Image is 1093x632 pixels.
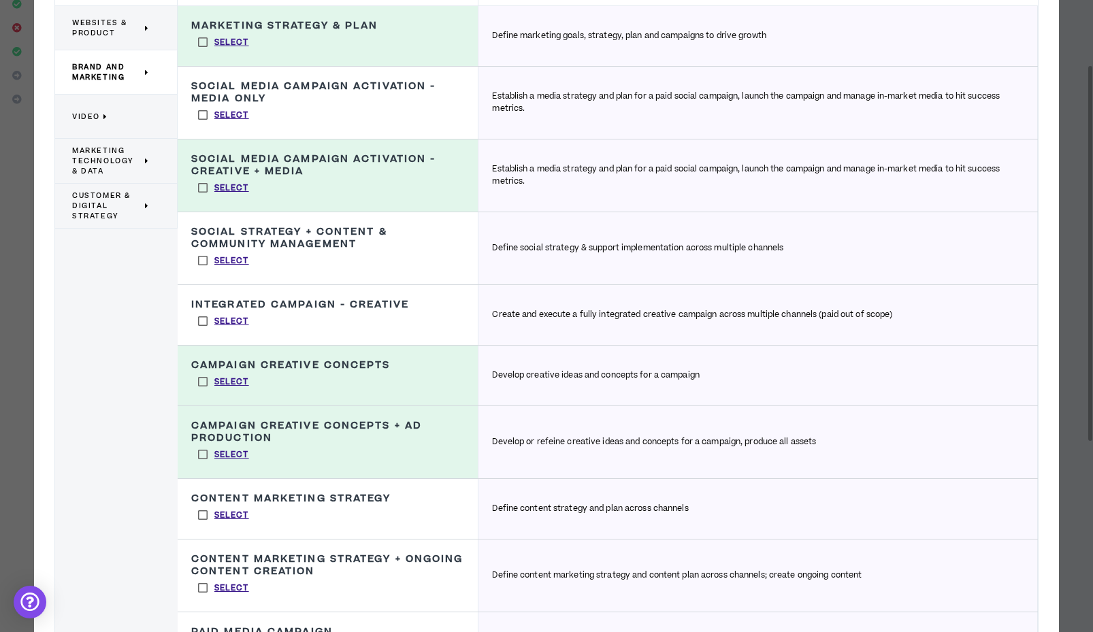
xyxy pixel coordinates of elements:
p: Develop or refeine creative ideas and concepts for a campaign, produce all assets [492,436,816,448]
h3: Social Strategy + Content & Community Management [191,226,464,250]
p: Select [214,110,249,122]
span: Marketing Technology & Data [72,146,142,176]
h3: Campaign Creative Concepts + Ad Production [191,420,464,444]
p: Select [214,316,249,328]
h3: Social Media Campaign Activation - Creative + Media [191,153,464,178]
span: Brand and Marketing [72,62,142,82]
span: Websites & Product [72,18,142,38]
p: Select [214,376,249,388]
h3: Content Marketing Strategy + Ongoing Content Creation [191,553,464,578]
div: Open Intercom Messenger [14,586,46,618]
p: Define content marketing strategy and content plan across channels; create ongoing content [492,569,862,582]
p: Define marketing goals, strategy, plan and campaigns to drive growth [492,30,766,42]
p: Select [214,255,249,267]
p: Define social strategy & support implementation across multiple channels [492,242,783,254]
h3: Integrated Campaign - Creative [191,299,409,311]
h3: Marketing Strategy & Plan [191,20,378,32]
p: Select [214,510,249,522]
h3: Social Media Campaign Activation - Media Only [191,80,464,105]
p: Define content strategy and plan across channels [492,503,688,515]
p: Establish a media strategy and plan for a paid social campaign, launch the campaign and manage in... [492,90,1024,115]
span: Customer & Digital Strategy [72,190,142,221]
h3: Campaign Creative Concepts [191,359,391,371]
h3: Content Marketing Strategy [191,493,391,505]
p: Select [214,449,249,461]
p: Select [214,582,249,595]
p: Select [214,37,249,49]
span: Video [72,112,100,122]
p: Create and execute a fully integrated creative campaign across multiple channels (paid out of scope) [492,309,892,321]
p: Establish a media strategy and plan for a paid social campaign, launch the campaign and manage in... [492,163,1024,188]
p: Select [214,182,249,195]
p: Develop creative ideas and concepts for a campaign [492,369,700,382]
